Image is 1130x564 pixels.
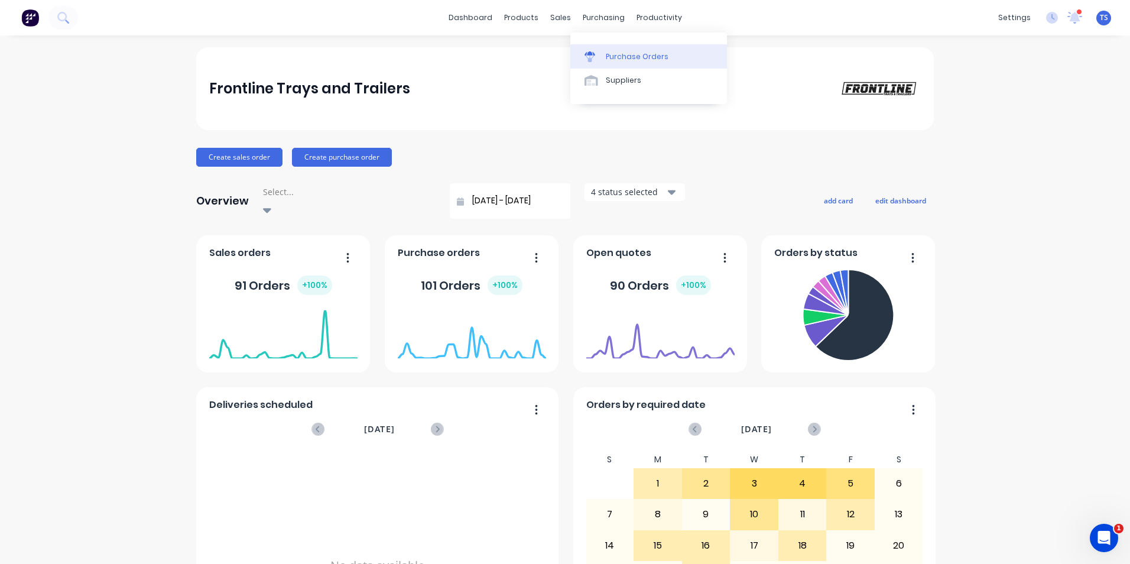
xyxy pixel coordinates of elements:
div: products [498,9,544,27]
div: 90 Orders [610,275,711,295]
div: + 100 % [297,275,332,295]
div: Suppliers [606,75,641,86]
span: [DATE] [364,423,395,436]
iframe: Intercom live chat [1090,524,1118,552]
span: TS [1100,12,1108,23]
div: 3 [730,469,778,498]
div: 11 [779,500,826,529]
div: 18 [779,531,826,560]
div: 6 [875,469,923,498]
button: add card [816,193,861,208]
div: F [826,451,875,468]
div: 5 [827,469,874,498]
div: 91 Orders [235,275,332,295]
span: Sales orders [209,246,271,260]
div: 9 [683,500,730,529]
div: W [730,451,778,468]
div: 2 [683,469,730,498]
div: 7 [586,500,634,529]
div: 14 [586,531,634,560]
a: Suppliers [570,69,727,92]
div: 20 [875,531,923,560]
a: Purchase Orders [570,44,727,68]
span: Orders by status [774,246,858,260]
div: 8 [634,500,681,529]
span: [DATE] [741,423,772,436]
div: productivity [631,9,688,27]
span: Deliveries scheduled [209,398,313,412]
div: 4 status selected [591,186,665,198]
div: T [682,451,730,468]
div: 13 [875,500,923,529]
div: purchasing [577,9,631,27]
img: Factory [21,9,39,27]
button: 4 status selected [585,183,685,201]
div: 10 [730,500,778,529]
div: 1 [634,469,681,498]
span: Open quotes [586,246,651,260]
div: + 100 % [676,275,711,295]
button: Create purchase order [292,148,392,167]
div: 16 [683,531,730,560]
div: settings [992,9,1037,27]
div: sales [544,9,577,27]
button: edit dashboard [868,193,934,208]
div: S [586,451,634,468]
button: Create sales order [196,148,282,167]
div: + 100 % [488,275,522,295]
span: 1 [1114,524,1123,533]
a: dashboard [443,9,498,27]
div: 4 [779,469,826,498]
div: 12 [827,500,874,529]
div: S [875,451,923,468]
div: 15 [634,531,681,560]
div: 19 [827,531,874,560]
div: M [634,451,682,468]
img: Frontline Trays and Trailers [838,79,921,98]
div: 17 [730,531,778,560]
span: Purchase orders [398,246,480,260]
div: Purchase Orders [606,51,668,62]
div: Frontline Trays and Trailers [209,77,410,101]
div: 101 Orders [421,275,522,295]
div: T [778,451,827,468]
div: Overview [196,189,249,213]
